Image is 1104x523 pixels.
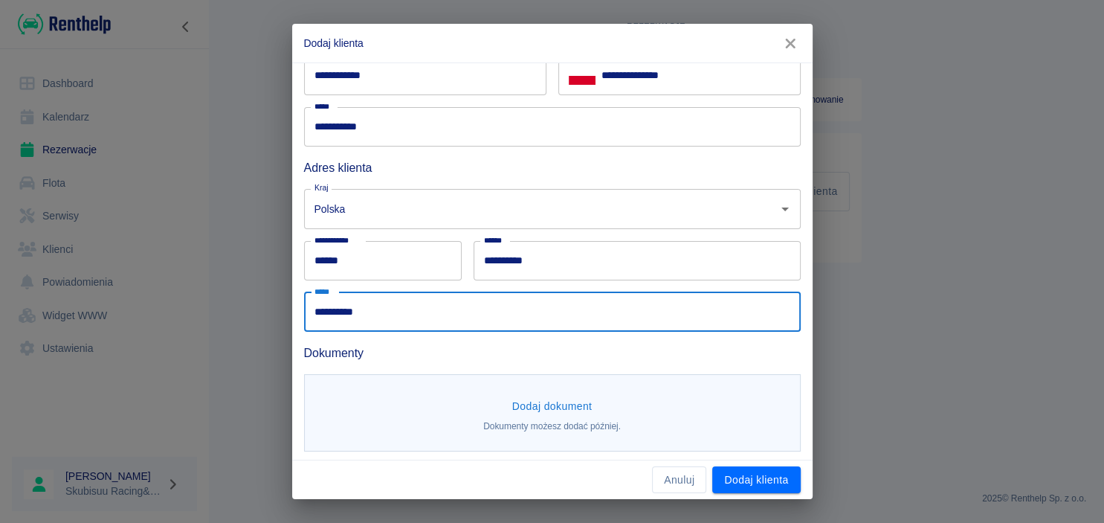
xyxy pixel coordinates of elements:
[292,24,813,62] h2: Dodaj klienta
[304,344,801,362] h6: Dokumenty
[652,466,706,494] button: Anuluj
[712,466,800,494] button: Dodaj klienta
[506,393,598,420] button: Dodaj dokument
[483,420,621,433] p: Dokumenty możesz dodać później.
[314,182,329,193] label: Kraj
[304,158,801,177] h6: Adres klienta
[569,65,595,87] button: Select country
[775,199,795,219] button: Otwórz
